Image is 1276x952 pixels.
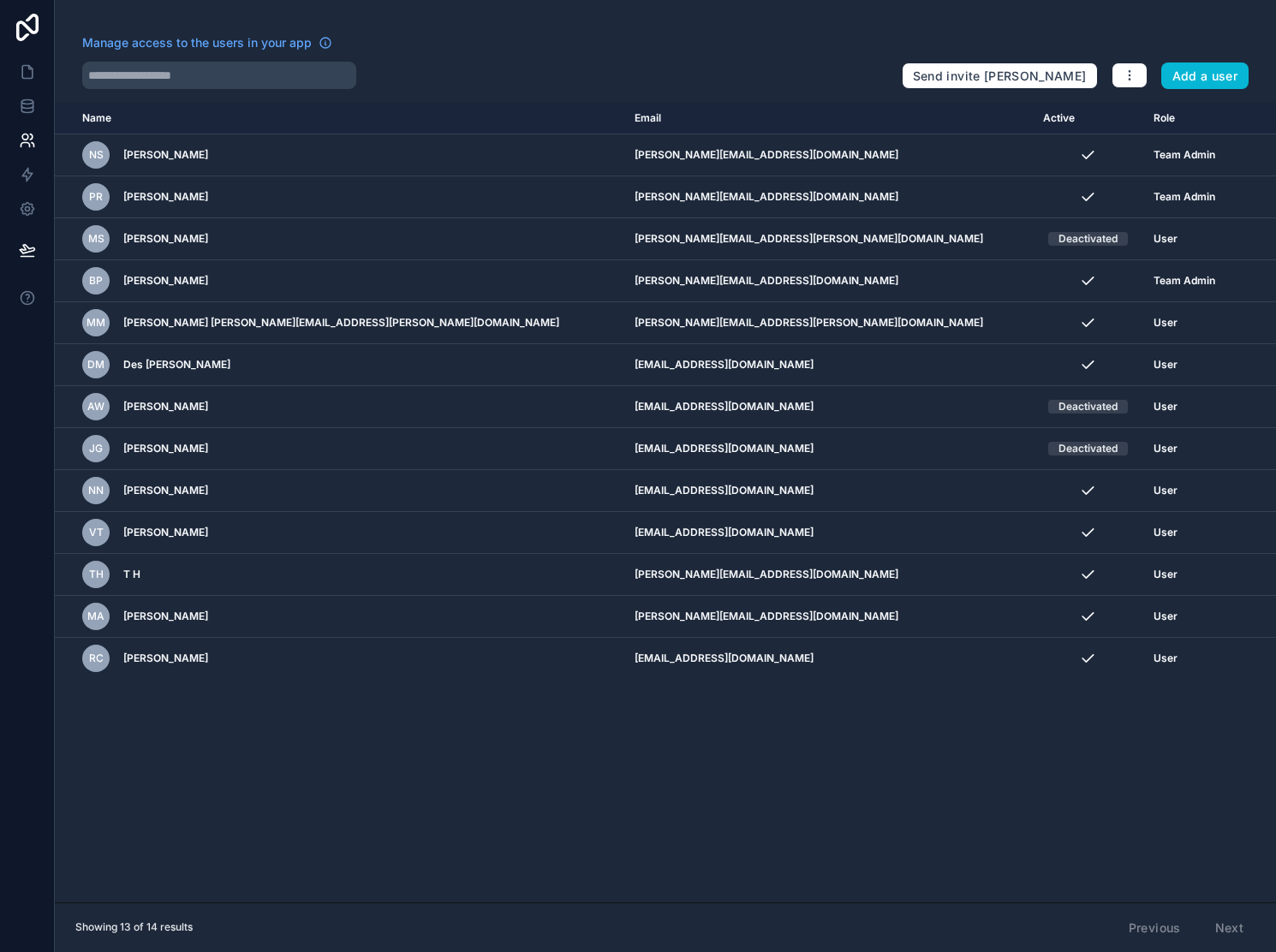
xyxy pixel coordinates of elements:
span: MS [88,232,104,246]
span: DM [87,358,104,372]
span: User [1154,400,1178,414]
span: User [1154,610,1178,623]
td: [EMAIL_ADDRESS][DOMAIN_NAME] [624,428,1033,470]
span: Team Admin [1154,148,1215,162]
span: [PERSON_NAME] [123,526,208,539]
td: [EMAIL_ADDRESS][DOMAIN_NAME] [624,512,1033,554]
th: Active [1033,103,1143,134]
td: [PERSON_NAME][EMAIL_ADDRESS][DOMAIN_NAME] [624,176,1033,218]
span: Des [PERSON_NAME] [123,358,230,372]
span: User [1154,568,1178,581]
span: NN [88,484,104,497]
span: MA [87,610,104,623]
span: Team Admin [1154,274,1215,288]
td: [PERSON_NAME][EMAIL_ADDRESS][PERSON_NAME][DOMAIN_NAME] [624,302,1033,344]
td: [PERSON_NAME][EMAIL_ADDRESS][DOMAIN_NAME] [624,554,1033,596]
span: User [1154,526,1178,539]
span: Manage access to the users in your app [82,34,312,51]
button: Send invite [PERSON_NAME] [902,62,1098,90]
span: AW [87,400,104,414]
td: [PERSON_NAME][EMAIL_ADDRESS][DOMAIN_NAME] [624,596,1033,638]
span: T H [123,568,140,581]
td: [EMAIL_ADDRESS][DOMAIN_NAME] [624,344,1033,386]
span: [PERSON_NAME] [123,232,208,246]
th: Role [1143,103,1234,134]
td: [PERSON_NAME][EMAIL_ADDRESS][DOMAIN_NAME] [624,134,1033,176]
button: Add a user [1161,62,1249,90]
td: [EMAIL_ADDRESS][DOMAIN_NAME] [624,470,1033,512]
span: PR [89,190,103,204]
span: BP [89,274,103,288]
span: User [1154,316,1178,330]
span: [PERSON_NAME] [123,484,208,497]
td: [PERSON_NAME][EMAIL_ADDRESS][DOMAIN_NAME] [624,260,1033,302]
span: [PERSON_NAME] [123,652,208,665]
div: Deactivated [1058,442,1118,455]
a: Manage access to the users in your app [82,34,332,51]
span: User [1154,232,1178,246]
span: User [1154,484,1178,497]
span: RC [89,652,104,665]
td: [PERSON_NAME][EMAIL_ADDRESS][PERSON_NAME][DOMAIN_NAME] [624,218,1033,260]
div: scrollable content [55,103,1276,902]
span: [PERSON_NAME] [PERSON_NAME][EMAIL_ADDRESS][PERSON_NAME][DOMAIN_NAME] [123,316,559,330]
span: JG [89,442,103,455]
span: TH [89,568,104,581]
div: Deactivated [1058,400,1118,414]
span: [PERSON_NAME] [123,610,208,623]
td: [EMAIL_ADDRESS][DOMAIN_NAME] [624,386,1033,428]
span: [PERSON_NAME] [123,190,208,204]
div: Deactivated [1058,232,1118,246]
span: VT [89,526,104,539]
span: User [1154,358,1178,372]
span: User [1154,652,1178,665]
span: Team Admin [1154,190,1215,204]
td: [EMAIL_ADDRESS][DOMAIN_NAME] [624,638,1033,680]
span: Showing 13 of 14 results [75,920,193,934]
span: [PERSON_NAME] [123,274,208,288]
th: Email [624,103,1033,134]
span: [PERSON_NAME] [123,442,208,455]
span: Mm [86,316,105,330]
span: [PERSON_NAME] [123,148,208,162]
span: [PERSON_NAME] [123,400,208,414]
span: NS [89,148,104,162]
span: User [1154,442,1178,455]
th: Name [55,103,624,134]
